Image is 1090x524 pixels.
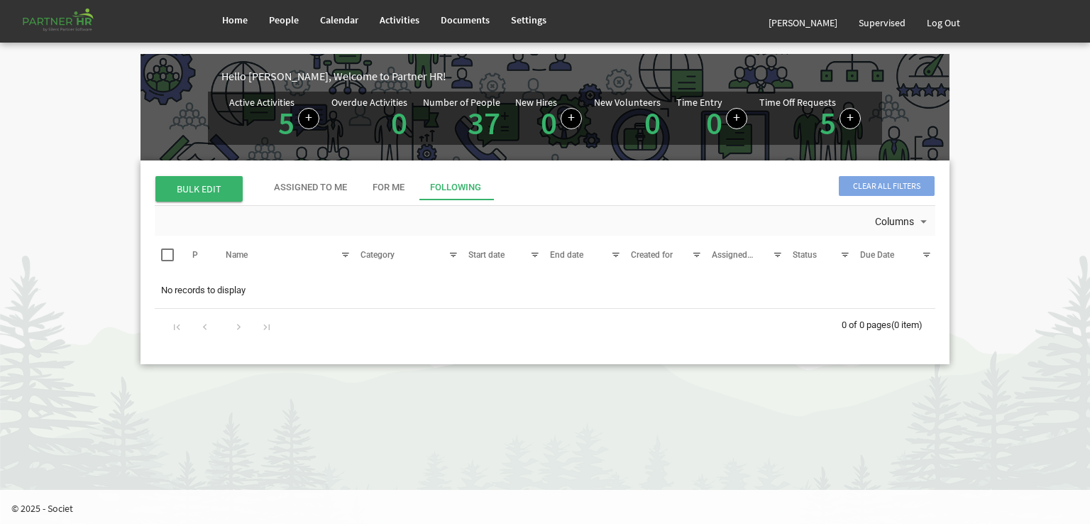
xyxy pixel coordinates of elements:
span: Supervised [859,16,905,29]
a: Create a new Activity [298,108,319,129]
a: [PERSON_NAME] [758,3,848,43]
span: Columns [874,213,915,231]
div: New Hires [515,97,557,107]
div: New Volunteers [594,97,661,107]
div: Active Activities [229,97,294,107]
div: Go to last page [257,316,276,336]
a: 0 [541,103,557,143]
span: Documents [441,13,490,26]
div: Time Entry [676,97,722,107]
div: Go to previous page [195,316,214,336]
div: Assigned To Me [274,181,347,195]
div: Overdue Activities [331,97,407,107]
div: Go to first page [167,316,187,336]
div: Following [430,181,481,195]
span: People [269,13,299,26]
a: Log hours [726,108,747,129]
a: Log Out [916,3,971,43]
span: Status [793,250,817,260]
span: BULK EDIT [155,176,243,202]
div: People hired in the last 7 days [515,97,582,139]
div: Activities assigned to you for which the Due Date is passed [331,97,411,139]
a: 5 [820,103,836,143]
span: Home [222,13,248,26]
span: Due Date [860,250,894,260]
a: 5 [278,103,294,143]
span: 0 of 0 pages [842,320,891,330]
a: 0 [644,103,661,143]
td: No records to display [155,277,935,304]
span: Clear all filters [839,176,935,196]
span: End date [550,250,583,260]
span: Name [226,250,248,260]
div: Total number of active people in Partner HR [423,97,504,139]
div: Time Off Requests [759,97,836,107]
div: Number of People [423,97,500,107]
span: (0 item) [891,320,923,330]
a: 0 [391,103,407,143]
a: Create a new time off request [839,108,861,129]
span: Created for [631,250,673,260]
div: Number of active time off requests [759,97,861,139]
div: Hello [PERSON_NAME], Welcome to Partner HR! [221,68,949,84]
a: Supervised [848,3,916,43]
span: P [192,250,198,260]
div: Go to next page [229,316,248,336]
a: 37 [468,103,500,143]
span: Calendar [320,13,358,26]
div: For Me [373,181,404,195]
span: Category [360,250,395,260]
div: Number of active Activities in Partner HR [229,97,319,139]
span: Start date [468,250,505,260]
div: Columns [872,206,933,236]
div: tab-header [261,175,1042,200]
a: Add new person to Partner HR [561,108,582,129]
p: © 2025 - Societ [11,501,1090,515]
span: Activities [380,13,419,26]
button: Columns [872,213,933,231]
div: Number of Time Entries [676,97,747,139]
span: Settings [511,13,546,26]
span: Assigned to [712,250,757,260]
div: Volunteer hired in the last 7 days [594,97,664,139]
a: 0 [706,103,722,143]
div: 0 of 0 pages (0 item) [842,309,935,339]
